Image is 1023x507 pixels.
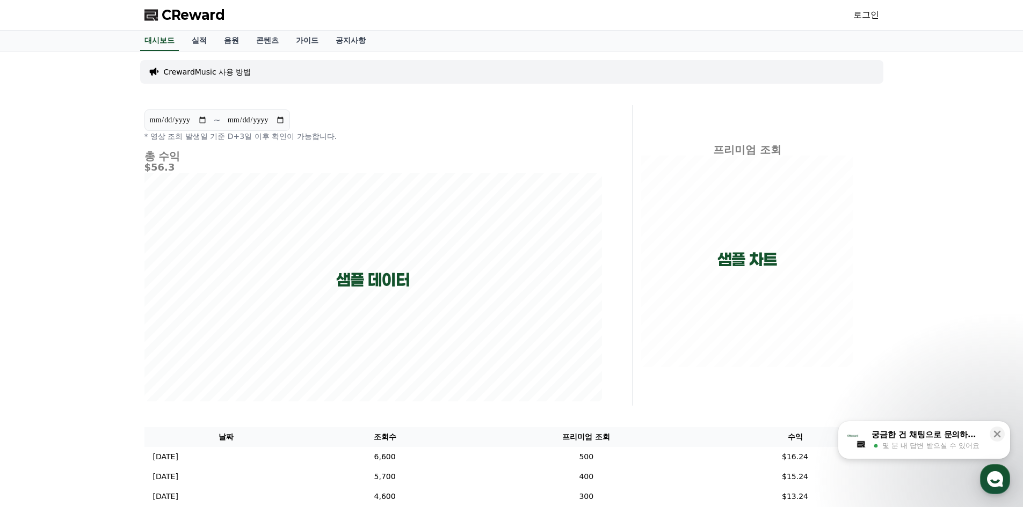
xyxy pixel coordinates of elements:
th: 수익 [712,427,879,447]
td: 500 [461,447,711,467]
a: 설정 [139,340,206,367]
a: 대시보드 [140,31,179,51]
h5: $56.3 [144,162,602,173]
td: 6,600 [308,447,461,467]
span: 홈 [34,356,40,365]
h4: 총 수익 [144,150,602,162]
td: 5,700 [308,467,461,487]
th: 날짜 [144,427,309,447]
p: ~ [214,114,221,127]
td: $16.24 [712,447,879,467]
p: [DATE] [153,471,178,482]
p: [DATE] [153,451,178,462]
a: 대화 [71,340,139,367]
a: 로그인 [853,9,879,21]
a: 가이드 [287,31,327,51]
td: 4,600 [308,487,461,506]
a: CrewardMusic 사용 방법 [164,67,251,77]
span: 대화 [98,357,111,365]
a: 콘텐츠 [248,31,287,51]
span: CReward [162,6,225,24]
td: 300 [461,487,711,506]
td: 400 [461,467,711,487]
p: * 영상 조회 발생일 기준 D+3일 이후 확인이 가능합니다. [144,131,602,142]
p: 샘플 차트 [717,250,777,269]
a: 공지사항 [327,31,374,51]
h4: 프리미엄 조회 [641,144,853,156]
th: 프리미엄 조회 [461,427,711,447]
a: 음원 [215,31,248,51]
td: $13.24 [712,487,879,506]
th: 조회수 [308,427,461,447]
span: 설정 [166,356,179,365]
a: 홈 [3,340,71,367]
a: 실적 [183,31,215,51]
a: CReward [144,6,225,24]
p: [DATE] [153,491,178,502]
p: 샘플 데이터 [336,270,410,290]
td: $15.24 [712,467,879,487]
